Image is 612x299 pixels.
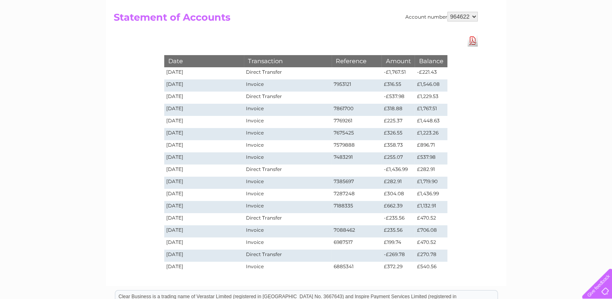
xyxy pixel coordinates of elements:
[415,225,447,237] td: £706.08
[332,201,382,213] td: 7188335
[381,177,415,189] td: £282.91
[244,67,331,79] td: Direct Transfer
[164,213,244,225] td: [DATE]
[21,21,63,46] img: logo.png
[164,189,244,201] td: [DATE]
[332,225,382,237] td: 7088462
[415,177,447,189] td: £1,719.90
[164,92,244,104] td: [DATE]
[244,213,331,225] td: Direct Transfer
[332,189,382,201] td: 7287248
[244,128,331,140] td: Invoice
[381,116,415,128] td: £225.37
[332,237,382,250] td: 6987517
[164,201,244,213] td: [DATE]
[415,104,447,116] td: £1,767.51
[415,164,447,177] td: £282.91
[558,34,578,41] a: Contact
[490,34,508,41] a: Energy
[415,237,447,250] td: £470.52
[415,55,447,67] th: Balance
[164,164,244,177] td: [DATE]
[415,67,447,79] td: -£221.43
[332,104,382,116] td: 7861700
[415,262,447,274] td: £540.56
[164,128,244,140] td: [DATE]
[244,237,331,250] td: Invoice
[244,250,331,262] td: Direct Transfer
[512,34,537,41] a: Telecoms
[114,12,478,27] h2: Statement of Accounts
[415,201,447,213] td: £1,132.91
[164,177,244,189] td: [DATE]
[381,92,415,104] td: -£537.98
[415,140,447,152] td: £896.71
[470,34,485,41] a: Water
[164,237,244,250] td: [DATE]
[381,140,415,152] td: £358.73
[332,152,382,164] td: 7483291
[405,12,478,21] div: Account number
[381,213,415,225] td: -£235.56
[332,262,382,274] td: 6885341
[332,55,382,67] th: Reference
[244,104,331,116] td: Invoice
[415,92,447,104] td: £1,229.53
[381,79,415,92] td: £316.55
[381,152,415,164] td: £255.07
[415,213,447,225] td: £470.52
[164,250,244,262] td: [DATE]
[381,128,415,140] td: £326.55
[415,189,447,201] td: £1,436.99
[164,67,244,79] td: [DATE]
[415,79,447,92] td: £1,546.08
[381,201,415,213] td: £662.39
[460,4,515,14] a: 0333 014 3131
[244,152,331,164] td: Invoice
[381,225,415,237] td: £235.56
[332,79,382,92] td: 7953121
[542,34,553,41] a: Blog
[415,116,447,128] td: £1,448.63
[332,116,382,128] td: 7769261
[244,189,331,201] td: Invoice
[164,116,244,128] td: [DATE]
[332,140,382,152] td: 7579888
[381,55,415,67] th: Amount
[164,79,244,92] td: [DATE]
[164,140,244,152] td: [DATE]
[244,79,331,92] td: Invoice
[164,262,244,274] td: [DATE]
[381,104,415,116] td: £318.88
[244,164,331,177] td: Direct Transfer
[244,92,331,104] td: Direct Transfer
[468,35,478,47] a: Download Pdf
[244,55,331,67] th: Transaction
[381,67,415,79] td: -£1,767.51
[244,140,331,152] td: Invoice
[381,250,415,262] td: -£269.78
[244,177,331,189] td: Invoice
[381,262,415,274] td: £372.29
[164,55,244,67] th: Date
[381,164,415,177] td: -£1,436.99
[115,4,498,39] div: Clear Business is a trading name of Verastar Limited (registered in [GEOGRAPHIC_DATA] No. 3667643...
[244,262,331,274] td: Invoice
[415,128,447,140] td: £1,223.26
[164,104,244,116] td: [DATE]
[332,177,382,189] td: 7385697
[415,152,447,164] td: £537.98
[381,237,415,250] td: £199.74
[415,250,447,262] td: £270.78
[164,152,244,164] td: [DATE]
[332,128,382,140] td: 7675425
[585,34,604,41] a: Log out
[381,189,415,201] td: £304.08
[164,225,244,237] td: [DATE]
[244,116,331,128] td: Invoice
[244,201,331,213] td: Invoice
[244,225,331,237] td: Invoice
